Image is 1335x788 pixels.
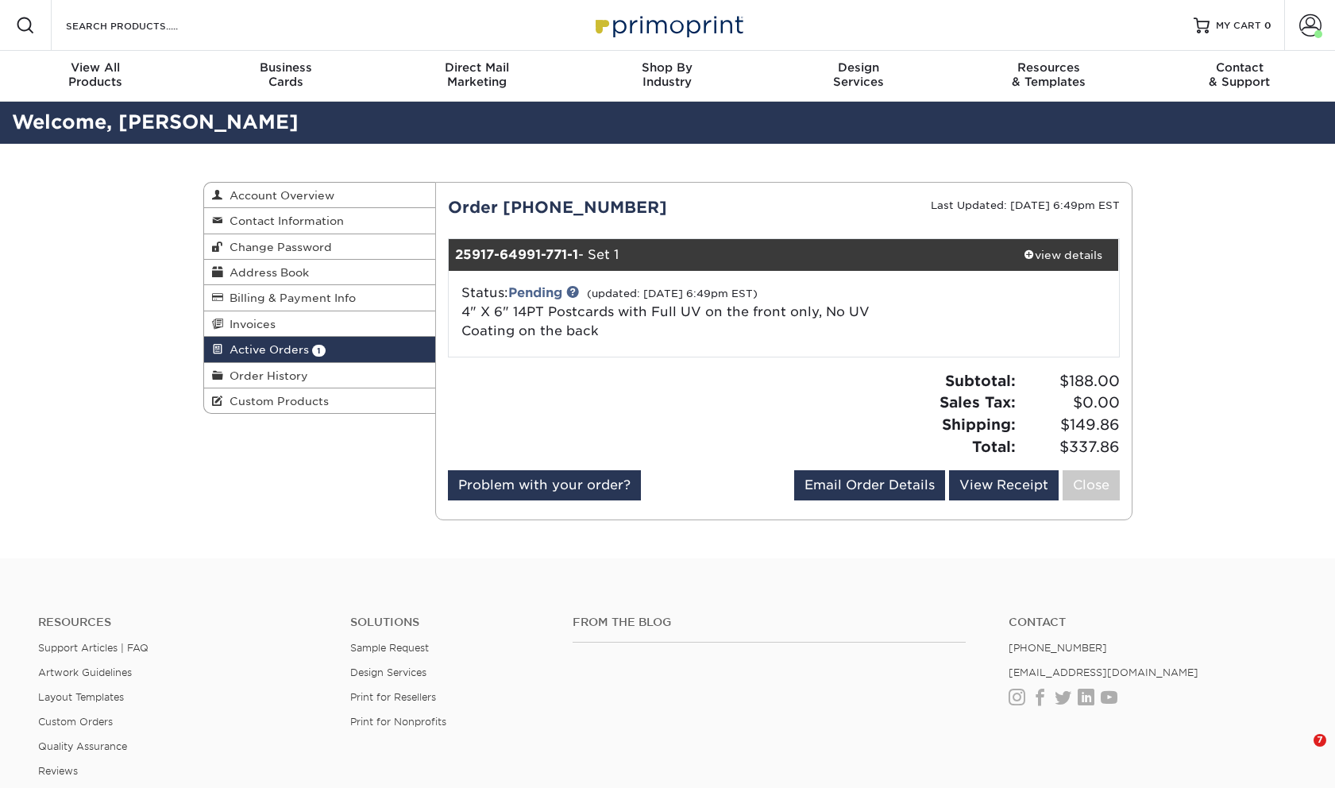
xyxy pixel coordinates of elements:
[191,60,381,89] div: Cards
[312,345,326,357] span: 1
[1144,60,1335,75] span: Contact
[204,285,436,311] a: Billing & Payment Info
[191,60,381,75] span: Business
[1021,436,1120,458] span: $337.86
[38,666,132,678] a: Artwork Guidelines
[223,369,308,382] span: Order History
[954,60,1144,89] div: & Templates
[954,51,1144,102] a: Resources& Templates
[204,260,436,285] a: Address Book
[204,388,436,413] a: Custom Products
[1021,392,1120,414] span: $0.00
[1007,247,1119,263] div: view details
[204,337,436,362] a: Active Orders 1
[1281,734,1319,772] iframe: Intercom live chat
[64,16,219,35] input: SEARCH PRODUCTS.....
[204,183,436,208] a: Account Overview
[223,241,332,253] span: Change Password
[381,51,572,102] a: Direct MailMarketing
[38,716,113,728] a: Custom Orders
[350,616,549,629] h4: Solutions
[572,60,762,89] div: Industry
[1007,239,1119,271] a: view details
[1144,60,1335,89] div: & Support
[1009,616,1297,629] a: Contact
[204,311,436,337] a: Invoices
[1009,666,1198,678] a: [EMAIL_ADDRESS][DOMAIN_NAME]
[572,51,762,102] a: Shop ByIndustry
[38,616,326,629] h4: Resources
[1144,51,1335,102] a: Contact& Support
[1021,370,1120,392] span: $188.00
[223,318,276,330] span: Invoices
[1021,414,1120,436] span: $149.86
[448,470,641,500] a: Problem with your order?
[763,51,954,102] a: DesignServices
[350,642,429,654] a: Sample Request
[223,343,309,356] span: Active Orders
[381,60,572,89] div: Marketing
[204,363,436,388] a: Order History
[931,199,1120,211] small: Last Updated: [DATE] 6:49pm EST
[940,393,1016,411] strong: Sales Tax:
[1063,470,1120,500] a: Close
[223,292,356,304] span: Billing & Payment Info
[223,189,334,202] span: Account Overview
[508,285,562,300] a: Pending
[1314,734,1326,747] span: 7
[204,234,436,260] a: Change Password
[223,266,309,279] span: Address Book
[204,208,436,234] a: Contact Information
[191,51,381,102] a: BusinessCards
[223,214,344,227] span: Contact Information
[436,195,784,219] div: Order [PHONE_NUMBER]
[942,415,1016,433] strong: Shipping:
[38,642,149,654] a: Support Articles | FAQ
[763,60,954,75] span: Design
[350,691,436,703] a: Print for Resellers
[949,470,1059,500] a: View Receipt
[794,470,945,500] a: Email Order Details
[972,438,1016,455] strong: Total:
[455,247,578,262] strong: 25917-64991-771-1
[572,60,762,75] span: Shop By
[587,288,758,299] small: (updated: [DATE] 6:49pm EST)
[573,616,967,629] h4: From the Blog
[381,60,572,75] span: Direct Mail
[449,239,1007,271] div: - Set 1
[945,372,1016,389] strong: Subtotal:
[1009,642,1107,654] a: [PHONE_NUMBER]
[450,284,895,341] div: Status:
[763,60,954,89] div: Services
[588,8,747,42] img: Primoprint
[1216,19,1261,33] span: MY CART
[350,666,426,678] a: Design Services
[38,691,124,703] a: Layout Templates
[223,395,329,408] span: Custom Products
[350,716,446,728] a: Print for Nonprofits
[954,60,1144,75] span: Resources
[461,304,870,338] a: 4" X 6" 14PT Postcards with Full UV on the front only, No UV Coating on the back
[1264,20,1271,31] span: 0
